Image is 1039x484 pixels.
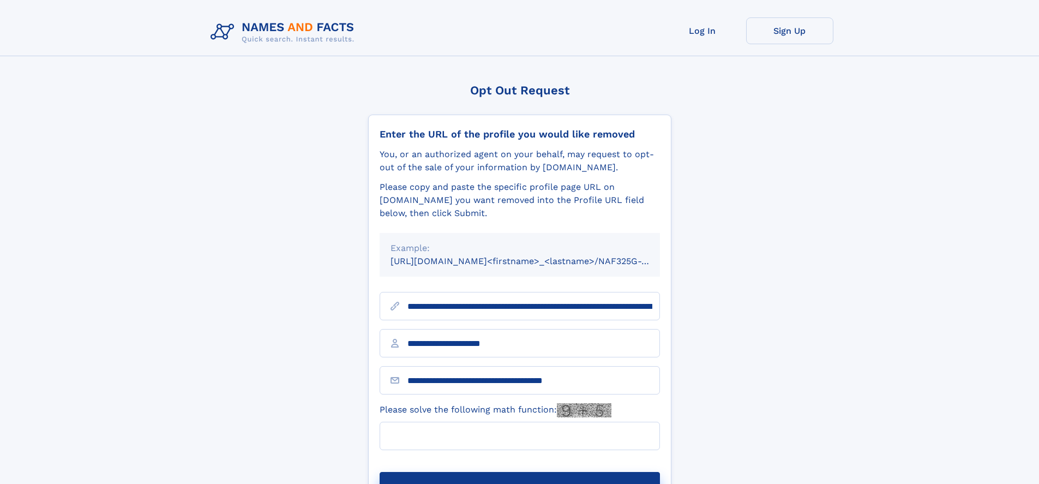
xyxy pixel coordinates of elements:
img: Logo Names and Facts [206,17,363,47]
div: Example: [391,242,649,255]
div: Enter the URL of the profile you would like removed [380,128,660,140]
div: Opt Out Request [368,83,671,97]
small: [URL][DOMAIN_NAME]<firstname>_<lastname>/NAF325G-xxxxxxxx [391,256,681,266]
label: Please solve the following math function: [380,403,611,417]
div: Please copy and paste the specific profile page URL on [DOMAIN_NAME] you want removed into the Pr... [380,181,660,220]
a: Sign Up [746,17,833,44]
a: Log In [659,17,746,44]
div: You, or an authorized agent on your behalf, may request to opt-out of the sale of your informatio... [380,148,660,174]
